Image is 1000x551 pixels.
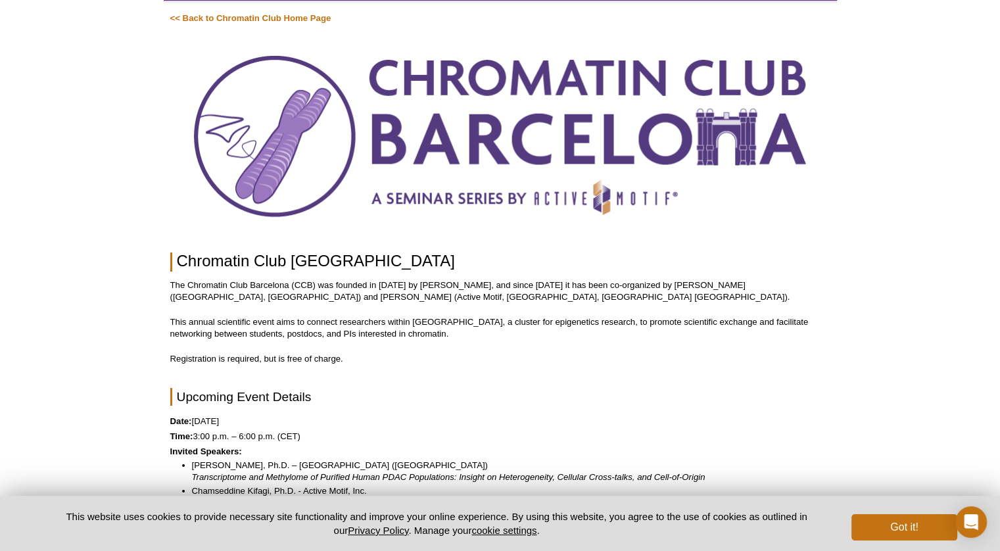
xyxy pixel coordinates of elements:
p: [DATE] [170,416,830,427]
em: Transcriptome and Methylome of Purified Human PDAC Populations: Insight on Heterogeneity, Cellula... [192,472,705,482]
li: [PERSON_NAME], Ph.D. – [GEOGRAPHIC_DATA] ([GEOGRAPHIC_DATA]) [192,460,817,483]
div: Open Intercom Messenger [955,506,987,538]
strong: Date: [170,416,192,426]
strong: Time: [170,431,193,441]
h2: Upcoming Event Details [170,388,830,406]
h1: Chromatin Club [GEOGRAPHIC_DATA] [170,252,830,272]
p: This annual scientific event aims to connect researchers within [GEOGRAPHIC_DATA], a cluster for ... [170,316,830,340]
button: cookie settings [471,525,536,536]
p: The Chromatin Club Barcelona (CCB) was founded in [DATE] by [PERSON_NAME], and since [DATE] it ha... [170,279,830,303]
p: 3:00 p.m. – 6:00 p.m. (CET) [170,431,830,443]
p: Registration is required, but is free of charge. [170,353,830,365]
img: Chromatin Club Barcelona Seminar Series [170,37,830,237]
a: Privacy Policy [348,525,408,536]
li: Chamseddine Kifagi, Ph.D. - Active Motif, Inc. [192,485,817,509]
p: This website uses cookies to provide necessary site functionality and improve your online experie... [43,510,830,537]
button: Got it! [851,514,957,540]
strong: Invited Speakers: [170,446,242,456]
a: << Back to Chromatin Club Home Page [170,13,331,23]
